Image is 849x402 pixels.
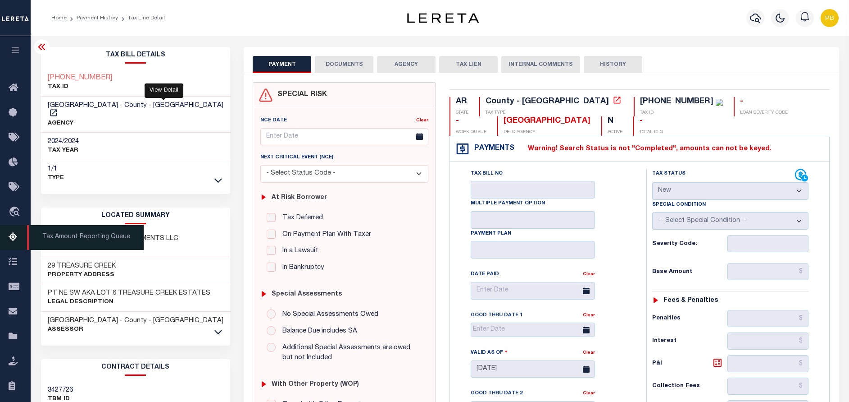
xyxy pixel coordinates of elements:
h6: Severity Code: [652,240,727,248]
label: Balance Due includes SA [278,326,357,337]
input: Enter Date [471,360,595,378]
img: check-icon-green.svg [716,99,723,106]
p: LOAN SEVERITY CODE [740,110,788,116]
label: Warning! Search Status is not "Completed", amounts can not be keyed. [514,144,772,154]
input: $ [727,378,808,395]
h3: 2024/2024 [48,137,79,146]
p: Legal Description [48,298,210,307]
p: Assessor [48,325,223,334]
h6: At Risk Borrower [272,194,327,202]
div: - [740,97,788,107]
a: Clear [583,391,595,396]
label: On Payment Plan With Taxer [278,230,371,240]
h2: CONTRACT details [41,359,231,376]
h6: Special Assessments [272,291,342,298]
label: Additional Special Assessments are owed but not Included [278,343,422,363]
h3: [GEOGRAPHIC_DATA] - County - [GEOGRAPHIC_DATA] [48,316,223,325]
label: Valid as Of [471,348,508,357]
div: N [608,116,622,126]
label: NCE Date [260,117,287,125]
h6: Penalties [652,315,727,322]
h6: P&I [652,357,727,370]
input: $ [727,333,808,350]
div: View Detail [145,83,183,98]
p: STATE [456,110,468,116]
input: Enter Date [471,323,595,337]
li: Tax Line Detail [118,14,165,22]
div: AR [456,97,468,107]
p: TOTAL DLQ [640,129,663,136]
p: TAX YEAR [48,146,79,155]
label: Good Thru Date 2 [471,390,522,397]
label: Date Paid [471,271,499,278]
h6: with Other Property (WOP) [272,381,359,388]
label: Special Condition [652,201,706,209]
button: INTERNAL COMMENTS [501,56,580,73]
button: PAYMENT [253,56,311,73]
p: AGENCY [48,119,224,128]
label: In a Lawsuit [278,246,318,256]
h6: Interest [652,337,727,345]
a: Clear [583,272,595,277]
button: TAX LIEN [439,56,498,73]
input: $ [727,355,808,372]
div: - [456,116,486,126]
a: Clear [583,351,595,355]
span: Tax Amount Reporting Queue [27,225,144,250]
div: County - [GEOGRAPHIC_DATA] [486,97,609,106]
div: [GEOGRAPHIC_DATA] [504,116,590,126]
div: - [640,116,663,126]
label: Payment Plan [471,230,511,238]
input: Enter Date [471,282,595,300]
a: [PHONE_NUMBER] [48,74,112,83]
h3: 3427726 [48,386,73,395]
p: ACTIVE [608,129,622,136]
h4: SPECIAL RISK [273,91,327,99]
p: TAX ID [48,83,112,92]
img: logo-dark.svg [407,13,479,23]
h3: PT NE SW AKA LOT 6 TREASURE CREEK ESTATES [48,289,210,298]
label: In Bankruptcy [278,263,324,273]
input: Enter Date [260,128,428,146]
h6: Fees & Penalties [663,297,718,305]
label: Tax Deferred [278,213,323,223]
h2: LOCATED SUMMARY [41,208,231,224]
h2: Tax Bill Details [41,47,231,64]
label: Tax Bill No [471,170,503,178]
button: HISTORY [584,56,642,73]
h6: Base Amount [652,268,727,276]
p: DELQ AGENCY [504,129,590,136]
p: Property Address [48,271,116,280]
input: $ [727,263,808,280]
p: TAX TYPE [486,110,623,116]
label: Good Thru Date 1 [471,312,522,319]
label: Next Critical Event (NCE) [260,154,333,162]
span: [GEOGRAPHIC_DATA] - County - [GEOGRAPHIC_DATA] [48,102,223,109]
h3: 29 TREASURE CREEK [48,262,116,271]
button: AGENCY [377,56,436,73]
p: TAX ID [640,110,723,116]
a: Clear [583,313,595,318]
i: travel_explore [9,207,23,218]
div: [PHONE_NUMBER] [640,97,713,106]
button: DOCUMENTS [315,56,373,73]
h6: Collection Fees [652,383,727,390]
a: Clear [416,118,428,123]
p: WORK QUEUE [456,129,486,136]
label: Multiple Payment Option [471,200,545,208]
h4: Payments [470,144,514,153]
a: Payment History [77,15,118,21]
p: Type [48,174,64,183]
label: No Special Assessments Owed [278,310,378,320]
img: svg+xml;base64,PHN2ZyB4bWxucz0iaHR0cDovL3d3dy53My5vcmcvMjAwMC9zdmciIHBvaW50ZXItZXZlbnRzPSJub25lIi... [821,9,839,27]
label: Tax Status [652,170,686,178]
h3: 1/1 [48,165,64,174]
input: $ [727,310,808,327]
a: Home [51,15,67,21]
